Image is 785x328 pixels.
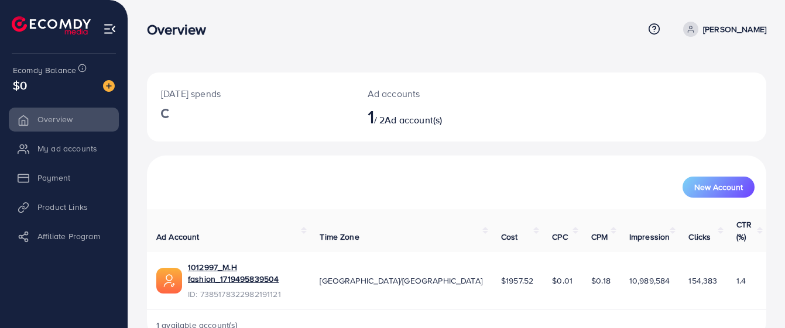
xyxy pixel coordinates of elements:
[688,231,711,243] span: Clicks
[320,231,359,243] span: Time Zone
[591,275,611,286] span: $0.18
[736,219,752,242] span: CTR (%)
[703,22,766,36] p: [PERSON_NAME]
[688,275,717,286] span: 154,383
[629,275,670,286] span: 10,989,584
[156,231,200,243] span: Ad Account
[103,80,115,92] img: image
[683,177,755,198] button: New Account
[552,231,567,243] span: CPC
[13,77,27,94] span: $0
[320,275,482,286] span: [GEOGRAPHIC_DATA]/[GEOGRAPHIC_DATA]
[368,103,374,130] span: 1
[12,16,91,34] img: logo
[501,275,533,286] span: $1957.52
[385,113,442,126] span: Ad account(s)
[156,268,182,294] img: ic-ads-acc.e4c84228.svg
[103,22,116,36] img: menu
[552,275,573,286] span: $0.01
[13,64,76,76] span: Ecomdy Balance
[629,231,670,243] span: Impression
[368,105,495,127] h2: / 2
[161,87,340,101] p: [DATE] spends
[188,288,301,300] span: ID: 7385178322982191121
[591,231,608,243] span: CPM
[368,87,495,101] p: Ad accounts
[694,183,743,191] span: New Account
[736,275,746,286] span: 1.4
[147,21,215,38] h3: Overview
[501,231,518,243] span: Cost
[678,22,766,37] a: [PERSON_NAME]
[188,261,301,285] a: 1012997_M.H fashion_1719495839504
